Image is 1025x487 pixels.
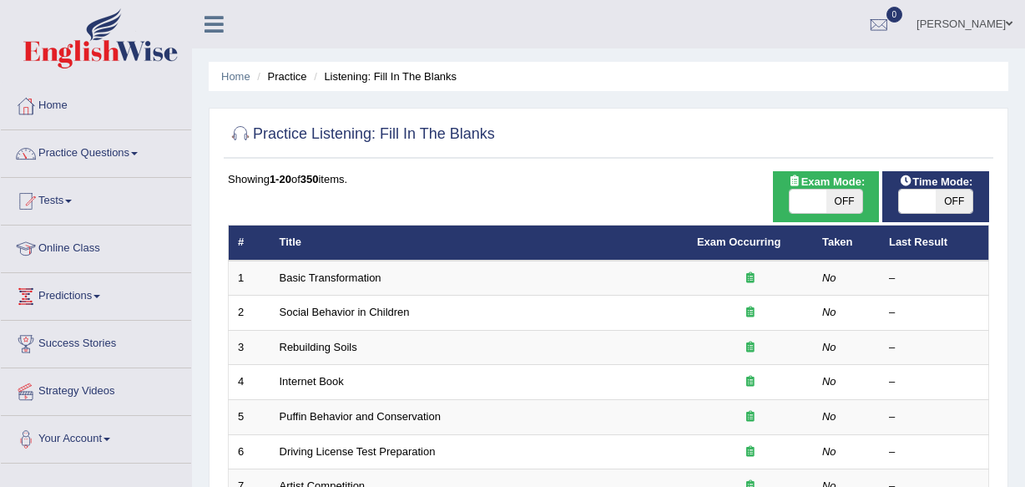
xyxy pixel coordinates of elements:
[1,416,191,458] a: Your Account
[280,306,410,318] a: Social Behavior in Children
[889,374,979,390] div: –
[697,444,804,460] div: Exam occurring question
[229,226,270,261] th: #
[936,190,972,213] span: OFF
[697,271,804,287] div: Exam occurring question
[1,130,191,172] a: Practice Questions
[280,445,436,458] a: Driving License Test Preparation
[889,409,979,425] div: –
[822,306,836,318] em: No
[1,368,191,410] a: Strategy Videos
[229,365,270,400] td: 4
[886,7,903,23] span: 0
[280,271,381,284] a: Basic Transformation
[826,190,863,213] span: OFF
[229,330,270,365] td: 3
[229,400,270,435] td: 5
[1,83,191,124] a: Home
[822,375,836,388] em: No
[822,410,836,423] em: No
[270,226,688,261] th: Title
[813,226,880,261] th: Taken
[221,70,250,83] a: Home
[697,374,804,390] div: Exam occurring question
[228,171,989,187] div: Showing of items.
[253,68,306,84] li: Practice
[280,375,344,388] a: Internet Book
[880,226,989,261] th: Last Result
[892,173,979,190] span: Time Mode:
[310,68,457,84] li: Listening: Fill In The Blanks
[697,236,780,248] a: Exam Occurring
[280,341,357,353] a: Rebuilding Soils
[697,340,804,356] div: Exam occurring question
[773,171,880,222] div: Show exams occurring in exams
[1,226,191,267] a: Online Class
[697,305,804,321] div: Exam occurring question
[1,178,191,220] a: Tests
[1,321,191,363] a: Success Stories
[300,173,319,185] b: 350
[229,434,270,469] td: 6
[889,305,979,321] div: –
[822,445,836,458] em: No
[270,173,291,185] b: 1-20
[889,444,979,460] div: –
[822,341,836,353] em: No
[228,122,495,147] h2: Practice Listening: Fill In The Blanks
[1,273,191,315] a: Predictions
[697,409,804,425] div: Exam occurring question
[280,410,441,423] a: Puffin Behavior and Conservation
[822,271,836,284] em: No
[229,296,270,331] td: 2
[889,340,979,356] div: –
[229,261,270,296] td: 1
[781,173,871,190] span: Exam Mode:
[889,271,979,287] div: –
